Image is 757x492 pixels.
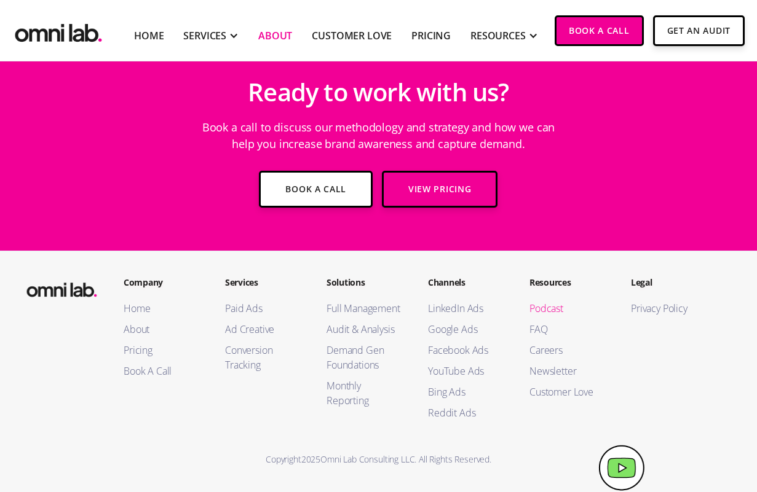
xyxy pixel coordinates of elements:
[258,28,292,43] a: About
[327,322,403,337] a: Audit & Analysis
[124,301,200,316] a: Home
[529,364,606,378] a: Newsletter
[555,15,644,46] a: Book a Call
[124,322,200,337] a: About
[529,301,606,316] a: Podcast
[124,276,200,289] h2: Company
[12,15,105,45] img: Omni Lab: B2B SaaS Demand Generation Agency
[631,276,708,289] h2: Legal
[225,343,302,372] a: Conversion Tracking
[428,364,505,378] a: YouTube Ads
[428,343,505,357] a: Facebook Ads
[428,405,505,420] a: Reddit Ads
[225,322,302,337] a: Ad Creative
[327,301,403,316] a: Full Management
[327,276,403,289] h2: Solutions
[411,28,451,43] a: Pricing
[428,276,505,289] h2: Channels
[225,301,302,316] a: Paid Ads
[12,451,745,467] div: Copyright Omni Lab Consulting LLC. All Rights Reserved.
[12,15,105,45] a: home
[183,28,226,43] div: SERVICES
[470,28,526,43] div: RESOURCES
[428,322,505,337] a: Google Ads
[653,15,745,46] a: Get An Audit
[248,71,509,113] h2: Ready to work with us?
[631,301,708,316] a: Privacy Policy
[25,276,99,300] img: Omni Lab: B2B SaaS Demand Generation Agency
[124,343,200,357] a: Pricing
[312,28,392,43] a: Customer Love
[536,349,757,492] iframe: Chat Widget
[529,385,606,399] a: Customer Love
[529,276,606,289] h2: Resources
[301,453,320,465] span: 2025
[134,28,164,43] a: Home
[124,364,200,378] a: Book A Call
[259,171,373,208] a: Book a Call
[382,171,497,208] a: View Pricing
[428,301,505,316] a: LinkedIn Ads
[529,343,606,357] a: Careers
[529,322,606,337] a: FAQ
[428,385,505,399] a: Bing Ads
[327,378,403,408] a: Monthly Reporting
[327,343,403,372] a: Demand Gen Foundations
[225,276,302,289] h2: Services
[194,113,563,158] p: Book a call to discuss our methodology and strategy and how we can help you increase brand awaren...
